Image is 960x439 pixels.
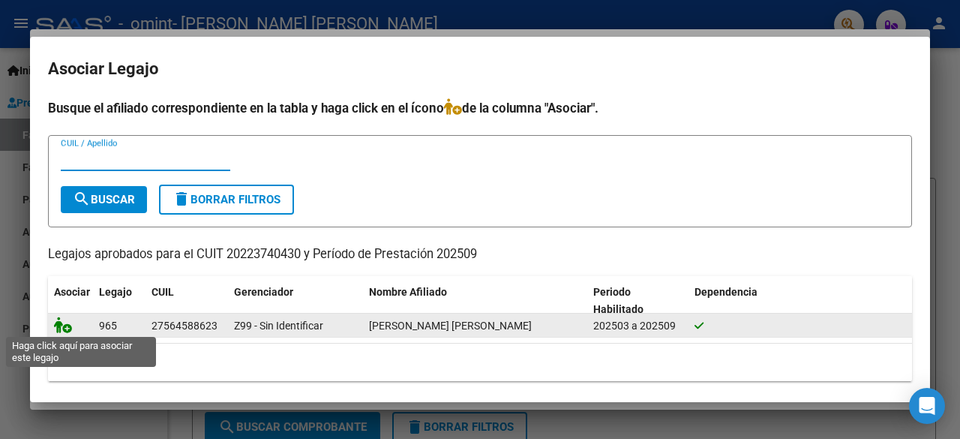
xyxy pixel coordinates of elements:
[48,276,93,326] datatable-header-cell: Asociar
[145,276,228,326] datatable-header-cell: CUIL
[73,190,91,208] mat-icon: search
[593,286,643,315] span: Periodo Habilitado
[694,286,757,298] span: Dependencia
[61,186,147,213] button: Buscar
[48,245,912,264] p: Legajos aprobados para el CUIT 20223740430 y Período de Prestación 202509
[593,317,682,335] div: 202503 a 202509
[93,276,145,326] datatable-header-cell: Legajo
[172,193,280,206] span: Borrar Filtros
[48,344,912,381] div: 1 registros
[363,276,587,326] datatable-header-cell: Nombre Afiliado
[909,388,945,424] div: Open Intercom Messenger
[151,317,217,335] div: 27564588623
[369,286,447,298] span: Nombre Afiliado
[587,276,688,326] datatable-header-cell: Periodo Habilitado
[151,286,174,298] span: CUIL
[234,286,293,298] span: Gerenciador
[99,286,132,298] span: Legajo
[48,98,912,118] h4: Busque el afiliado correspondiente en la tabla y haga click en el ícono de la columna "Asociar".
[48,55,912,83] h2: Asociar Legajo
[234,320,323,332] span: Z99 - Sin Identificar
[228,276,363,326] datatable-header-cell: Gerenciador
[99,320,117,332] span: 965
[369,320,532,332] span: RINALDI EMMA ANTONIA
[159,185,294,215] button: Borrar Filtros
[73,193,135,206] span: Buscar
[172,190,190,208] mat-icon: delete
[54,286,90,298] span: Asociar
[688,276,913,326] datatable-header-cell: Dependencia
